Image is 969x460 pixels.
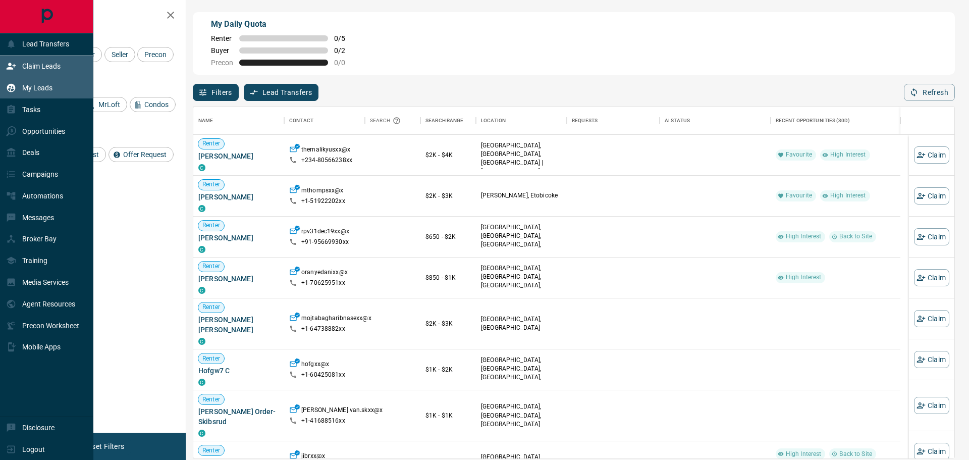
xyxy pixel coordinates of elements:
[567,107,660,135] div: Requests
[782,191,816,200] span: Favourite
[914,146,949,164] button: Claim
[198,406,279,427] span: [PERSON_NAME] Order-Skibsrud
[141,100,172,109] span: Condos
[835,232,876,241] span: Back to Site
[284,107,365,135] div: Contact
[301,360,329,371] p: hofgxx@x
[660,107,771,135] div: AI Status
[137,47,174,62] div: Precon
[301,406,383,417] p: [PERSON_NAME].van.skxx@x
[914,397,949,414] button: Claim
[301,325,345,333] p: +1- 64738882xx
[198,395,224,404] span: Renter
[425,107,464,135] div: Search Range
[32,10,176,22] h2: Filters
[198,139,224,148] span: Renter
[914,351,949,368] button: Claim
[914,228,949,245] button: Claim
[334,59,356,67] span: 0 / 0
[301,186,343,197] p: mthompsxx@x
[914,443,949,460] button: Claim
[198,192,279,202] span: [PERSON_NAME]
[211,34,233,42] span: Renter
[198,246,205,253] div: condos.ca
[481,191,562,200] p: [PERSON_NAME], Etobicoke
[104,47,135,62] div: Seller
[198,274,279,284] span: [PERSON_NAME]
[835,450,876,458] span: Back to Site
[289,107,313,135] div: Contact
[108,50,132,59] span: Seller
[425,411,471,420] p: $1K - $1K
[782,450,826,458] span: High Interest
[420,107,476,135] div: Search Range
[481,264,562,299] p: [GEOGRAPHIC_DATA], [GEOGRAPHIC_DATA], [GEOGRAPHIC_DATA], [GEOGRAPHIC_DATA]
[481,402,562,428] p: [GEOGRAPHIC_DATA], [GEOGRAPHIC_DATA], [GEOGRAPHIC_DATA]
[301,279,345,287] p: +1- 70625951xx
[914,187,949,205] button: Claim
[334,34,356,42] span: 0 / 5
[481,356,562,391] p: North York
[198,164,205,171] div: condos.ca
[198,107,213,135] div: Name
[84,97,127,112] div: MrLoft
[198,151,279,161] span: [PERSON_NAME]
[782,232,826,241] span: High Interest
[193,84,239,101] button: Filters
[130,97,176,112] div: Condos
[211,18,356,30] p: My Daily Quota
[826,150,870,159] span: High Interest
[109,147,174,162] div: Offer Request
[481,107,506,135] div: Location
[301,268,348,279] p: oranyedanixx@x
[198,315,279,335] span: [PERSON_NAME] [PERSON_NAME]
[198,303,224,312] span: Renter
[198,287,205,294] div: condos.ca
[244,84,319,101] button: Lead Transfers
[826,191,870,200] span: High Interest
[301,238,349,246] p: +91- 95669930xx
[301,145,350,156] p: themalikyusxx@x
[425,150,471,160] p: $2K - $4K
[481,223,562,258] p: [GEOGRAPHIC_DATA], [GEOGRAPHIC_DATA], [GEOGRAPHIC_DATA], [GEOGRAPHIC_DATA]
[425,319,471,328] p: $2K - $3K
[425,365,471,374] p: $1K - $2K
[198,221,224,230] span: Renter
[198,233,279,243] span: [PERSON_NAME]
[776,107,850,135] div: Recent Opportunities (30d)
[198,338,205,345] div: condos.ca
[198,180,224,189] span: Renter
[665,107,690,135] div: AI Status
[425,273,471,282] p: $850 - $1K
[425,191,471,200] p: $2K - $3K
[476,107,567,135] div: Location
[193,107,284,135] div: Name
[301,197,345,206] p: +1- 51922202xx
[211,59,233,67] span: Precon
[370,107,403,135] div: Search
[198,354,224,363] span: Renter
[334,46,356,55] span: 0 / 2
[301,314,371,325] p: mojtabagharibnasexx@x
[425,232,471,241] p: $650 - $2K
[198,430,205,437] div: condos.ca
[198,262,224,271] span: Renter
[914,310,949,327] button: Claim
[572,107,598,135] div: Requests
[141,50,170,59] span: Precon
[914,269,949,286] button: Claim
[77,438,131,455] button: Reset Filters
[120,150,170,159] span: Offer Request
[301,371,345,379] p: +1- 60425081xx
[782,150,816,159] span: Favourite
[771,107,900,135] div: Recent Opportunities (30d)
[481,315,562,332] p: [GEOGRAPHIC_DATA], [GEOGRAPHIC_DATA]
[198,379,205,386] div: condos.ca
[198,446,224,455] span: Renter
[904,84,955,101] button: Refresh
[198,366,279,376] span: Hofgw7 C
[301,417,345,425] p: +1- 41688516xx
[95,100,124,109] span: MrLoft
[301,156,352,165] p: +234- 80566238xx
[301,227,349,238] p: rpv31dec19xx@x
